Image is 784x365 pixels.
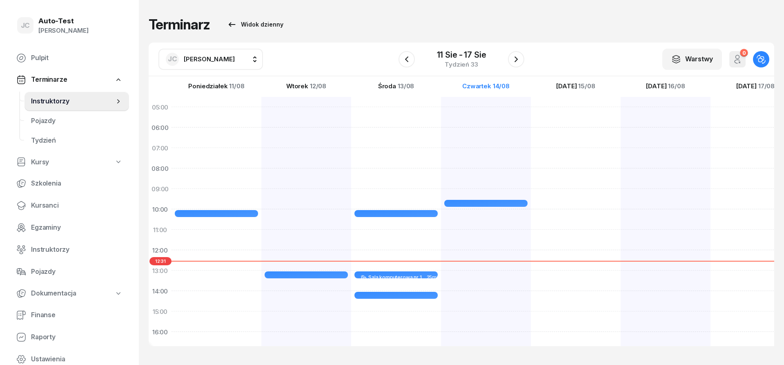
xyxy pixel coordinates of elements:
div: 11 sie 17 sie [437,51,486,59]
div: 10:00 [149,199,171,219]
span: 12:31 [149,257,171,265]
a: Pojazdy [24,111,129,131]
span: 12/08 [310,83,326,89]
span: Pojazdy [31,266,122,277]
div: Warstwy [671,54,713,65]
span: Finanse [31,310,122,320]
span: Środa [378,83,396,89]
div: 13:00 [149,260,171,281]
span: Terminarze [31,74,67,85]
div: [PERSON_NAME] [38,25,89,36]
span: 25min [427,275,441,280]
span: JC [21,22,30,29]
h1: Terminarz [149,17,210,32]
span: 11/08 [229,83,244,89]
div: 16:00 [149,322,171,342]
span: - [459,51,463,59]
a: Pojazdy [10,262,129,282]
div: 12:00 [149,240,171,260]
div: 06:00 [149,117,171,138]
span: Instruktorzy [31,244,122,255]
span: Wtorek [286,83,308,89]
div: 15:00 [149,301,171,322]
button: Widok dzienny [220,16,291,33]
a: Pulpit [10,48,129,68]
span: JC [168,56,177,63]
span: 13/08 [398,83,414,89]
div: 0 [740,49,748,56]
span: Szkolenia [31,178,122,189]
div: Auto-Test [38,18,89,25]
span: [PERSON_NAME] [184,55,235,63]
span: 16/08 [668,83,685,89]
a: Kursy [10,153,129,172]
div: 17:00 [149,342,171,363]
button: 0 [729,51,746,67]
a: Szkolenia [10,174,129,193]
span: Poniedziałek [188,83,227,89]
button: Warstwy [662,49,722,70]
div: 07:00 [149,138,171,158]
span: Egzaminy [31,222,122,233]
span: Dokumentacja [31,288,76,299]
span: Kursanci [31,200,122,211]
div: 08:00 [149,158,171,179]
div: Tydzień 33 [437,61,486,67]
a: Finanse [10,305,129,325]
div: 14:00 [149,281,171,301]
span: 15/08 [578,83,595,89]
a: Raporty [10,327,129,347]
div: 09:00 [149,179,171,199]
span: 14/08 [493,83,510,89]
div: 11:00 [149,219,171,240]
a: Instruktorzy [10,240,129,260]
a: Kursanci [10,196,129,215]
span: Czwartek [462,83,491,89]
span: [DATE] [736,83,757,89]
a: Instruktorzy [24,92,129,111]
span: Ustawienia [31,354,122,365]
span: Pojazdy [31,116,122,126]
a: Terminarze [10,70,129,89]
span: 17/08 [758,83,775,89]
div: 05:00 [149,97,171,117]
span: Kursy [31,157,49,168]
span: [DATE] [556,83,577,89]
button: JC[PERSON_NAME] [158,49,263,70]
a: Tydzień [24,131,129,150]
span: [DATE] [646,83,666,89]
span: Instruktorzy [31,96,114,107]
a: Egzaminy [10,218,129,237]
span: Raporty [31,332,122,343]
div: Sala komputerowa nr 1 [368,275,422,280]
span: Tydzień [31,135,122,146]
span: Pulpit [31,53,122,63]
div: Widok dzienny [227,20,283,29]
a: Dokumentacja [10,284,129,303]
